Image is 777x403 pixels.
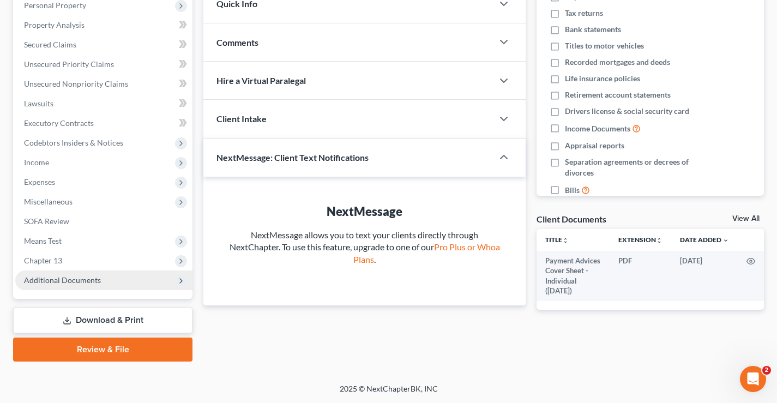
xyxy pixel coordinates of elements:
a: SOFA Review [15,212,192,231]
span: Codebtors Insiders & Notices [24,138,123,147]
a: Lawsuits [15,94,192,113]
a: Executory Contracts [15,113,192,133]
td: [DATE] [671,251,738,301]
a: Review & File [13,338,192,362]
a: Date Added expand_more [680,236,729,244]
a: View All [732,215,760,222]
p: NextMessage allows you to text your clients directly through NextChapter. To use this feature, up... [225,229,504,267]
a: Download & Print [13,308,192,333]
span: Bank statements [565,24,621,35]
a: Secured Claims [15,35,192,55]
span: Income Documents [565,123,630,134]
span: Hire a Virtual Paralegal [216,75,306,86]
span: Chapter 13 [24,256,62,265]
span: SOFA Review [24,216,69,226]
span: Drivers license & social security card [565,106,689,117]
a: Extensionunfold_more [618,236,662,244]
span: NextMessage: Client Text Notifications [216,152,369,163]
span: Unsecured Priority Claims [24,59,114,69]
span: Retirement account statements [565,89,671,100]
span: Personal Property [24,1,86,10]
span: Expenses [24,177,55,187]
i: unfold_more [656,237,662,244]
span: Tax returns [565,8,603,19]
span: Income [24,158,49,167]
a: Unsecured Nonpriority Claims [15,74,192,94]
iframe: Intercom live chat [740,366,766,392]
span: Client Intake [216,113,267,124]
div: NextMessage [225,203,504,220]
a: Unsecured Priority Claims [15,55,192,74]
span: Comments [216,37,258,47]
span: Additional Documents [24,275,101,285]
span: Separation agreements or decrees of divorces [565,157,697,178]
td: PDF [610,251,671,301]
div: Client Documents [537,213,606,225]
td: Payment Advices Cover Sheet - Individual ([DATE]) [537,251,610,301]
span: Secured Claims [24,40,76,49]
span: 2 [762,366,771,375]
span: Unsecured Nonpriority Claims [24,79,128,88]
div: 2025 © NextChapterBK, INC [78,383,700,403]
i: unfold_more [562,237,569,244]
span: Lawsuits [24,99,53,108]
i: expand_more [722,237,729,244]
span: Recorded mortgages and deeds [565,57,670,68]
a: Titleunfold_more [545,236,569,244]
a: Property Analysis [15,15,192,35]
span: Miscellaneous [24,197,73,206]
span: Life insurance policies [565,73,640,84]
span: Titles to motor vehicles [565,40,644,51]
span: Appraisal reports [565,140,624,151]
span: Property Analysis [24,20,85,29]
span: Executory Contracts [24,118,94,128]
span: Means Test [24,236,62,245]
span: Bills [565,185,580,196]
